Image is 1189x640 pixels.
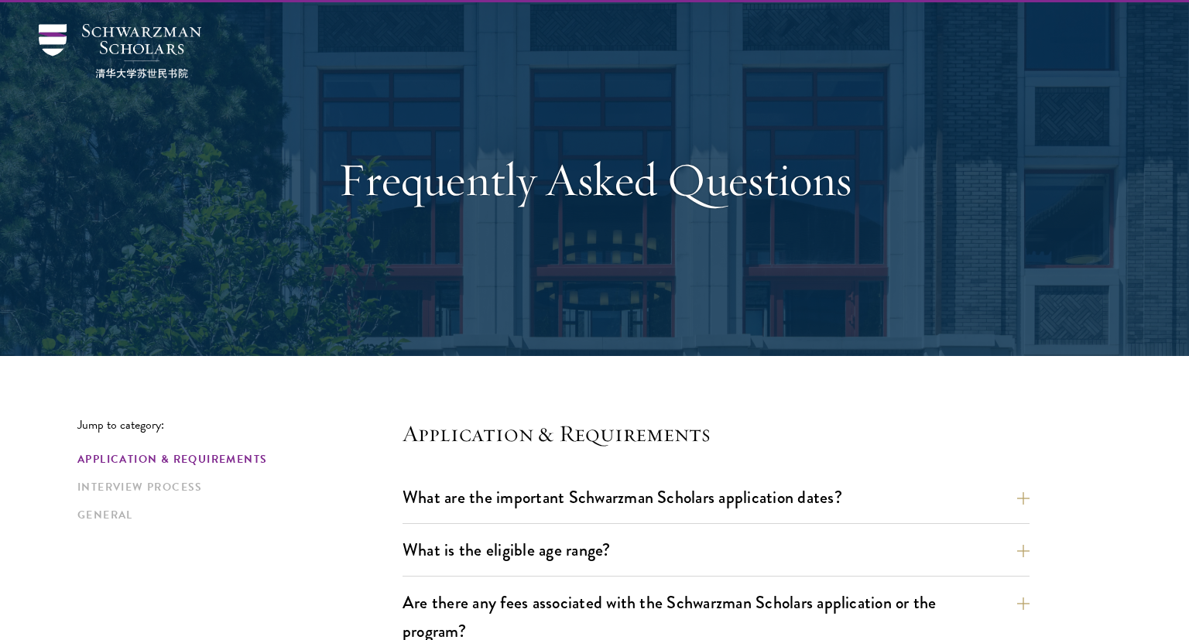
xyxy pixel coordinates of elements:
h4: Application & Requirements [403,418,1030,449]
button: What are the important Schwarzman Scholars application dates? [403,480,1030,515]
a: General [77,507,393,523]
img: Schwarzman Scholars [39,24,201,78]
h1: Frequently Asked Questions [327,152,862,207]
a: Application & Requirements [77,451,393,467]
p: Jump to category: [77,418,403,432]
a: Interview Process [77,479,393,495]
button: What is the eligible age range? [403,532,1030,567]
